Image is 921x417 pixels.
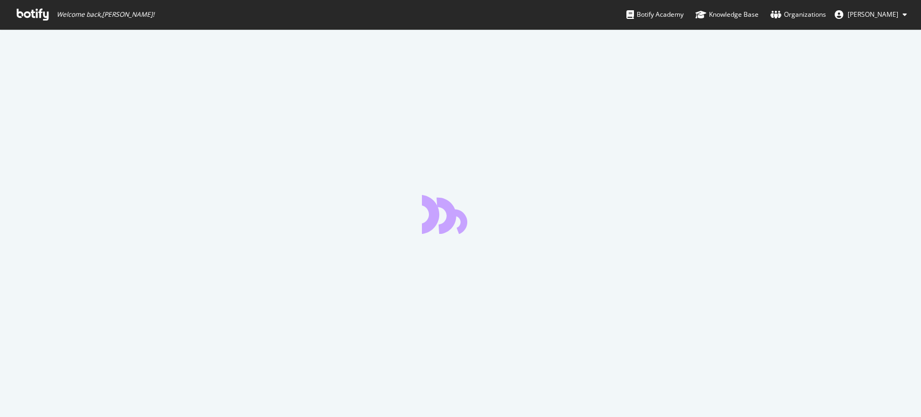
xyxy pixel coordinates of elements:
[770,9,826,20] div: Organizations
[848,10,898,19] span: Kristiina Halme
[422,195,500,234] div: animation
[695,9,759,20] div: Knowledge Base
[57,10,154,19] span: Welcome back, [PERSON_NAME] !
[626,9,684,20] div: Botify Academy
[826,6,916,23] button: [PERSON_NAME]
